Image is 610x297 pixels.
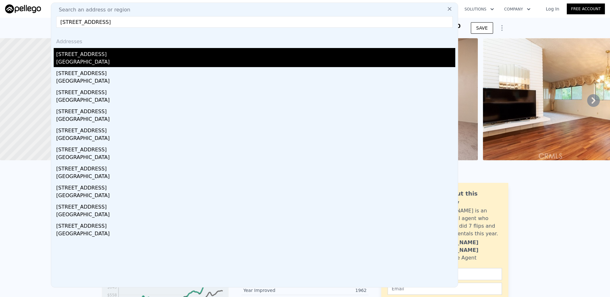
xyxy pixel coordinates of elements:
[56,201,455,211] div: [STREET_ADDRESS]
[107,285,117,289] tspan: $643
[56,77,455,86] div: [GEOGRAPHIC_DATA]
[305,287,367,294] div: 1962
[56,182,455,192] div: [STREET_ADDRESS]
[496,22,508,34] button: Show Options
[431,239,502,254] div: [PERSON_NAME] [PERSON_NAME]
[54,6,130,14] span: Search an address or region
[56,154,455,162] div: [GEOGRAPHIC_DATA]
[56,230,455,239] div: [GEOGRAPHIC_DATA]
[5,4,41,13] img: Pellego
[56,162,455,173] div: [STREET_ADDRESS]
[54,33,455,48] div: Addresses
[56,192,455,201] div: [GEOGRAPHIC_DATA]
[56,58,455,67] div: [GEOGRAPHIC_DATA]
[431,207,502,238] div: [PERSON_NAME] is an active local agent who personally did 7 flips and bought 3 rentals this year.
[388,283,502,295] input: Email
[56,124,455,135] div: [STREET_ADDRESS]
[56,211,455,220] div: [GEOGRAPHIC_DATA]
[243,287,305,294] div: Year Improved
[471,22,493,34] button: SAVE
[56,143,455,154] div: [STREET_ADDRESS]
[56,105,455,115] div: [STREET_ADDRESS]
[499,3,536,15] button: Company
[567,3,605,14] a: Free Account
[56,173,455,182] div: [GEOGRAPHIC_DATA]
[56,86,455,96] div: [STREET_ADDRESS]
[459,3,499,15] button: Solutions
[56,115,455,124] div: [GEOGRAPHIC_DATA]
[56,67,455,77] div: [STREET_ADDRESS]
[56,16,453,28] input: Enter an address, city, region, neighborhood or zip code
[56,96,455,105] div: [GEOGRAPHIC_DATA]
[56,220,455,230] div: [STREET_ADDRESS]
[538,6,567,12] a: Log In
[56,135,455,143] div: [GEOGRAPHIC_DATA]
[431,189,502,207] div: Ask about this property
[56,48,455,58] div: [STREET_ADDRESS]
